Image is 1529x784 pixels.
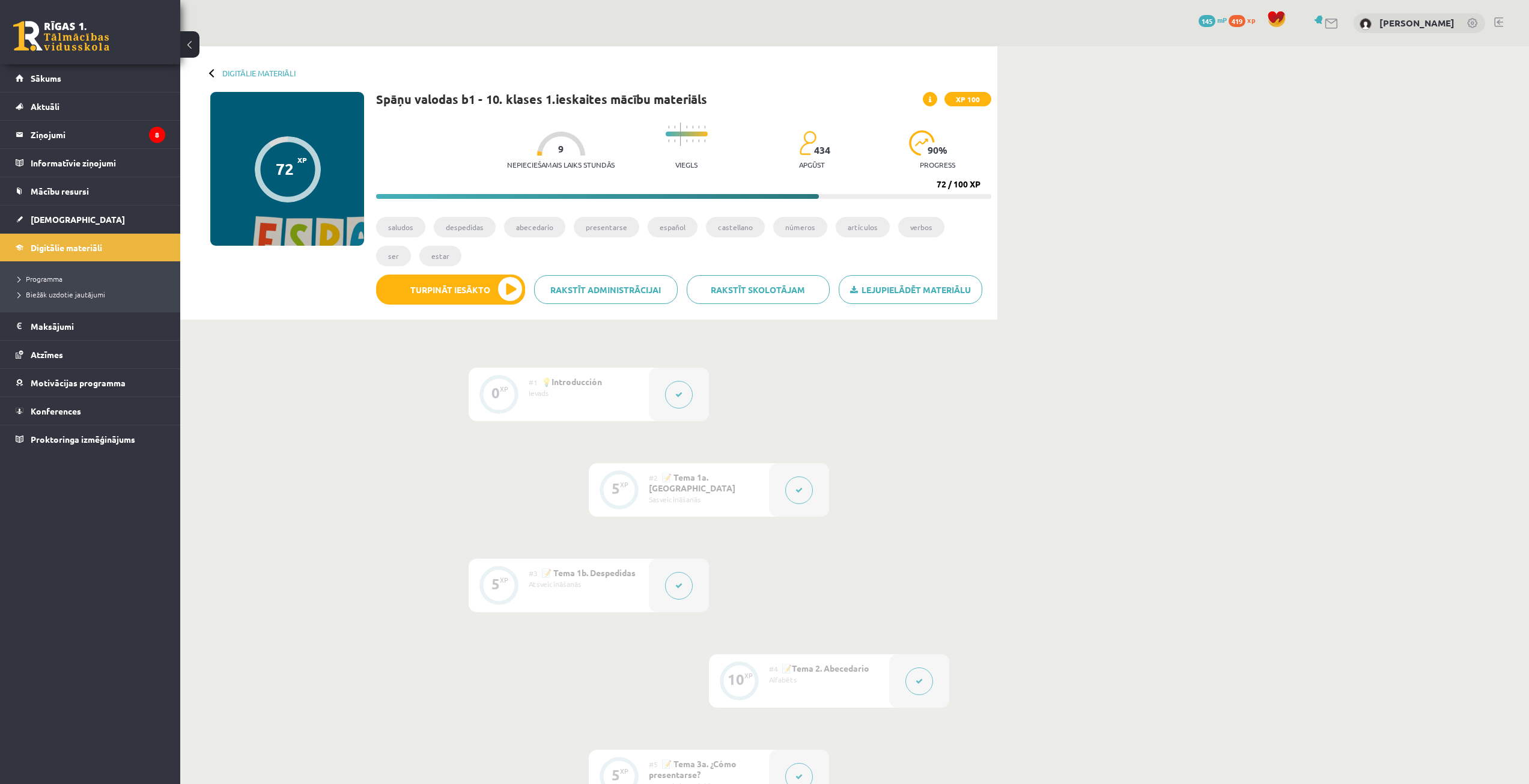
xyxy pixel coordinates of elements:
span: Aktuāli [31,101,59,112]
a: Mācību resursi [16,177,165,205]
span: #3 [529,568,538,578]
li: saludos [376,217,425,237]
legend: Ziņojumi [31,121,165,148]
img: Diāna Mežecka [1360,18,1372,30]
span: #5 [649,759,658,769]
span: Biežāk uzdotie jautājumi [18,290,105,299]
p: Viegls [675,160,698,169]
a: Digitālie materiāli [16,234,165,261]
a: Atzīmes [16,341,165,368]
span: 💡Introducción [541,376,602,387]
span: Atzīmes [31,349,63,360]
span: 📝 Tema 3a. ¿Cómo presentarse? [649,758,737,780]
a: Rīgas 1. Tālmācības vidusskola [13,21,109,51]
a: Programma [18,273,168,284]
li: español [648,217,698,237]
div: 72 [276,160,294,178]
li: presentarse [574,217,639,237]
img: icon-progress-161ccf0a02000e728c5f80fcf4c31c7af3da0e1684b2b1d7c360e028c24a22f1.svg [909,130,935,156]
img: icon-short-line-57e1e144782c952c97e751825c79c345078a6d821885a25fce030b3d8c18986b.svg [674,139,675,142]
span: Konferences [31,406,81,416]
button: Turpināt iesākto [376,275,525,305]
li: artículos [836,217,890,237]
span: Digitālie materiāli [31,242,102,253]
span: #4 [769,664,778,673]
div: XP [744,672,753,679]
span: 📝 Tema 1b. Despedidas [541,567,636,578]
a: 419 xp [1229,15,1261,25]
a: Biežāk uzdotie jautājumi [18,289,168,300]
img: icon-short-line-57e1e144782c952c97e751825c79c345078a6d821885a25fce030b3d8c18986b.svg [686,126,687,129]
span: 📝 Tema 1a. [GEOGRAPHIC_DATA] [649,472,735,493]
a: Motivācijas programma [16,369,165,397]
div: XP [500,577,508,583]
a: Rakstīt administrācijai [534,275,678,304]
legend: Informatīvie ziņojumi [31,149,165,177]
a: 145 mP [1199,15,1227,25]
img: icon-short-line-57e1e144782c952c97e751825c79c345078a6d821885a25fce030b3d8c18986b.svg [704,126,705,129]
li: estar [419,246,461,266]
span: mP [1217,15,1227,25]
span: Programma [18,274,62,284]
div: Atsveicināšanās [529,579,640,589]
img: icon-short-line-57e1e144782c952c97e751825c79c345078a6d821885a25fce030b3d8c18986b.svg [704,139,705,142]
div: 10 [728,674,744,685]
span: xp [1247,15,1255,25]
img: icon-short-line-57e1e144782c952c97e751825c79c345078a6d821885a25fce030b3d8c18986b.svg [668,126,669,129]
a: Maksājumi [16,312,165,340]
a: Proktoringa izmēģinājums [16,425,165,453]
h1: Spāņu valodas b1 - 10. klases 1.ieskaites mācību materiāls [376,92,707,106]
div: XP [620,768,628,774]
img: icon-short-line-57e1e144782c952c97e751825c79c345078a6d821885a25fce030b3d8c18986b.svg [686,139,687,142]
div: XP [500,386,508,392]
i: 8 [149,127,165,143]
a: Konferences [16,397,165,425]
span: 📝Tema 2. Abecedario [782,663,869,673]
div: Alfabēts [769,674,880,685]
img: icon-long-line-d9ea69661e0d244f92f715978eff75569469978d946b2353a9bb055b3ed8787d.svg [680,123,681,146]
a: [DEMOGRAPHIC_DATA] [16,205,165,233]
li: despedidas [434,217,496,237]
p: progress [920,160,955,169]
a: Informatīvie ziņojumi [16,149,165,177]
li: números [773,217,827,237]
a: Lejupielādēt materiālu [839,275,982,304]
div: 5 [491,579,500,589]
img: students-c634bb4e5e11cddfef0936a35e636f08e4e9abd3cc4e673bd6f9a4125e45ecb1.svg [799,130,816,156]
p: apgūst [799,160,825,169]
a: Aktuāli [16,93,165,120]
span: [DEMOGRAPHIC_DATA] [31,214,125,225]
img: icon-short-line-57e1e144782c952c97e751825c79c345078a6d821885a25fce030b3d8c18986b.svg [698,139,699,142]
legend: Maksājumi [31,312,165,340]
span: Motivācijas programma [31,377,126,388]
span: 419 [1229,15,1245,27]
a: Rakstīt skolotājam [687,275,830,304]
div: Sasveicināšanās [649,494,760,505]
p: Nepieciešamais laiks stundās [507,160,615,169]
span: 9 [558,144,564,154]
div: Ievads [529,387,640,398]
div: 5 [612,770,620,780]
span: Mācību resursi [31,186,89,196]
a: Ziņojumi8 [16,121,165,148]
img: icon-short-line-57e1e144782c952c97e751825c79c345078a6d821885a25fce030b3d8c18986b.svg [692,139,693,142]
span: XP [297,156,307,164]
div: XP [620,481,628,488]
a: [PERSON_NAME] [1379,17,1455,29]
div: 0 [491,387,500,398]
span: XP 100 [944,92,991,106]
span: #2 [649,473,658,482]
span: Proktoringa izmēģinājums [31,434,135,445]
span: 434 [814,145,830,156]
li: castellano [706,217,765,237]
div: 5 [612,483,620,494]
img: icon-short-line-57e1e144782c952c97e751825c79c345078a6d821885a25fce030b3d8c18986b.svg [674,126,675,129]
a: Sākums [16,64,165,92]
li: abecedario [504,217,565,237]
span: 145 [1199,15,1215,27]
span: Sākums [31,73,61,84]
li: ser [376,246,411,266]
span: #1 [529,377,538,387]
img: icon-short-line-57e1e144782c952c97e751825c79c345078a6d821885a25fce030b3d8c18986b.svg [692,126,693,129]
img: icon-short-line-57e1e144782c952c97e751825c79c345078a6d821885a25fce030b3d8c18986b.svg [668,139,669,142]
